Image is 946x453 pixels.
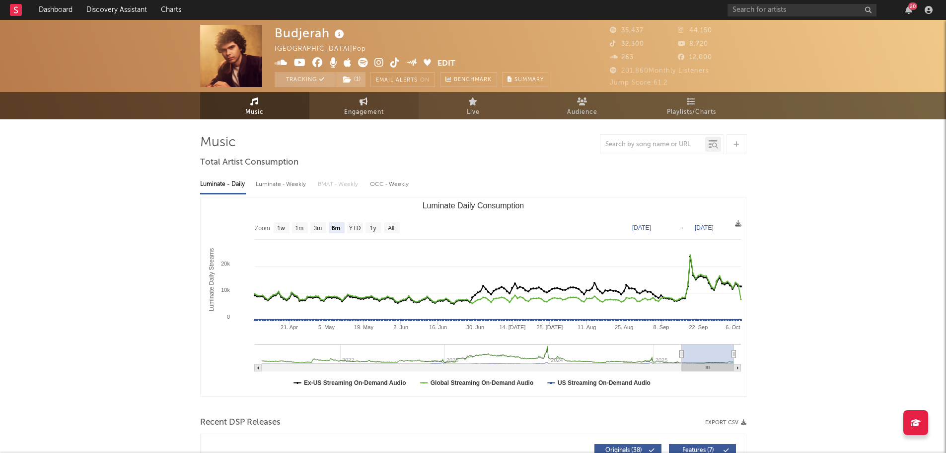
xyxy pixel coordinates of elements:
[354,324,373,330] text: 19. May
[567,106,597,118] span: Audience
[387,225,394,232] text: All
[313,225,322,232] text: 3m
[281,324,298,330] text: 21. Apr
[344,106,384,118] span: Engagement
[245,106,264,118] span: Music
[578,324,596,330] text: 11. Aug
[678,27,712,34] span: 44,150
[226,314,229,320] text: 0
[600,141,705,149] input: Search by song name or URL
[200,176,246,193] div: Luminate - Daily
[208,248,215,311] text: Luminate Daily Streams
[678,224,684,231] text: →
[337,72,366,87] span: ( 1 )
[514,77,544,83] span: Summary
[528,92,637,119] a: Audience
[678,41,708,47] span: 8,720
[678,54,712,61] span: 12,000
[200,417,281,429] span: Recent DSP Releases
[420,78,430,83] em: On
[610,41,644,47] span: 32,300
[295,225,303,232] text: 1m
[309,92,419,119] a: Engagement
[275,25,347,41] div: Budjerah
[667,106,716,118] span: Playlists/Charts
[705,420,746,426] button: Export CSV
[637,92,746,119] a: Playlists/Charts
[558,379,651,386] text: US Streaming On-Demand Audio
[905,6,912,14] button: 20
[695,224,714,231] text: [DATE]
[349,225,361,232] text: YTD
[429,324,447,330] text: 16. Jun
[331,225,340,232] text: 6m
[499,324,525,330] text: 14. [DATE]
[610,27,644,34] span: 35,437
[610,80,667,86] span: Jump Score: 61.2
[614,324,633,330] text: 25. Aug
[337,72,365,87] button: (1)
[430,379,533,386] text: Global Streaming On-Demand Audio
[369,225,376,232] text: 1y
[304,379,406,386] text: Ex-US Streaming On-Demand Audio
[221,287,230,293] text: 10k
[454,74,492,86] span: Benchmark
[467,106,480,118] span: Live
[437,58,455,70] button: Edit
[422,201,524,210] text: Luminate Daily Consumption
[610,68,709,74] span: 201,860 Monthly Listeners
[393,324,408,330] text: 2. Jun
[277,225,285,232] text: 1w
[200,92,309,119] a: Music
[256,176,308,193] div: Luminate - Weekly
[419,92,528,119] a: Live
[908,2,917,10] div: 20
[370,72,435,87] button: Email AlertsOn
[440,72,497,87] a: Benchmark
[466,324,484,330] text: 30. Jun
[318,324,335,330] text: 5. May
[275,72,337,87] button: Tracking
[728,4,876,16] input: Search for artists
[536,324,563,330] text: 28. [DATE]
[370,176,410,193] div: OCC - Weekly
[632,224,651,231] text: [DATE]
[201,197,746,396] svg: Luminate Daily Consumption
[610,54,634,61] span: 263
[221,261,230,267] text: 20k
[275,43,377,55] div: [GEOGRAPHIC_DATA] | Pop
[726,324,740,330] text: 6. Oct
[255,225,270,232] text: Zoom
[200,157,298,169] span: Total Artist Consumption
[653,324,669,330] text: 8. Sep
[502,72,549,87] button: Summary
[689,324,708,330] text: 22. Sep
